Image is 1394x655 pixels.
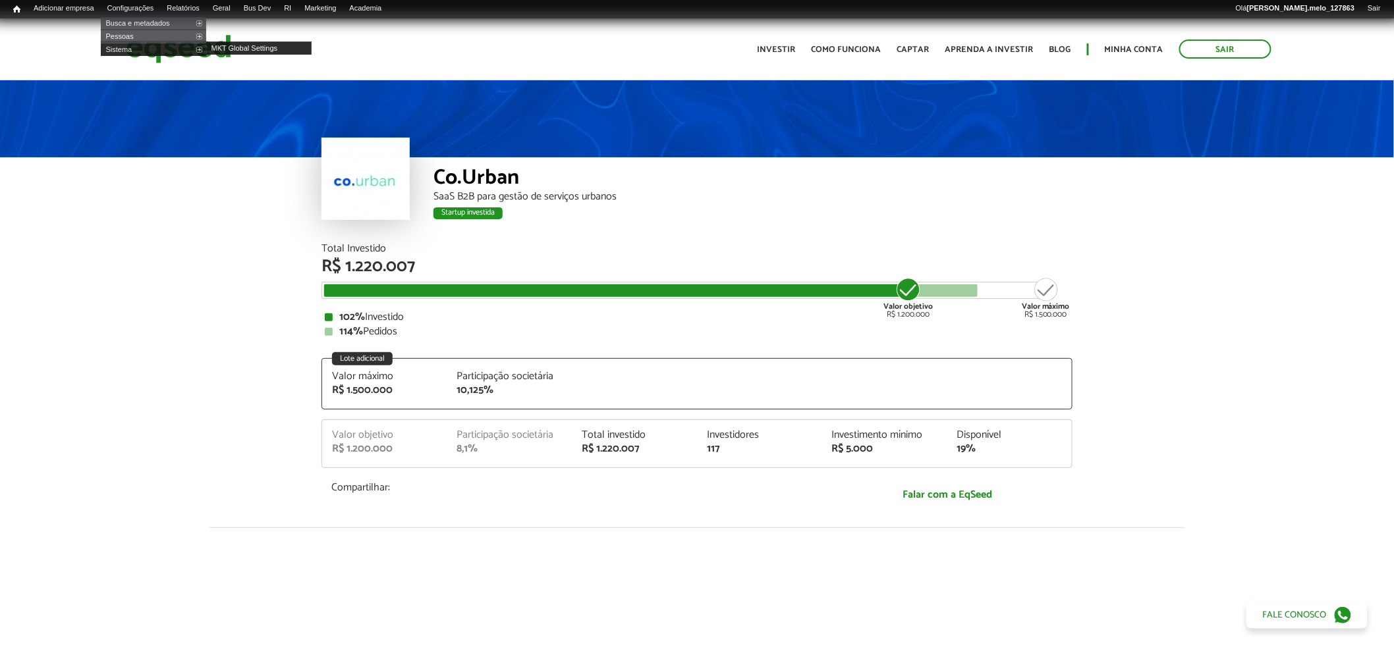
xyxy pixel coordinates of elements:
p: Compartilhar: [331,481,812,494]
div: Participação societária [457,430,563,440]
div: R$ 1.200.000 [332,444,437,454]
div: Investido [325,312,1069,323]
a: Sair [1179,39,1271,59]
a: Captar [897,45,930,54]
div: 8,1% [457,444,563,454]
div: 19% [957,444,1062,454]
a: Fale conosco [1246,601,1368,629]
div: R$ 1.200.000 [884,276,934,319]
a: Bus Dev [237,3,278,14]
strong: 102% [339,308,365,326]
span: Início [13,5,20,14]
a: Sair [1361,3,1387,14]
div: 117 [707,444,812,454]
div: R$ 1.500.000 [1022,276,1070,319]
strong: [PERSON_NAME].melo_127863 [1247,4,1355,12]
a: RI [277,3,298,14]
div: R$ 1.220.007 [321,258,1073,275]
a: Blog [1049,45,1071,54]
div: Investidores [707,430,812,440]
a: Configurações [101,3,161,14]
div: SaaS B2B para gestão de serviços urbanos [433,192,1073,202]
strong: Valor máximo [1022,300,1070,313]
strong: 114% [339,323,363,340]
a: Investir [758,45,796,54]
div: Total Investido [321,244,1073,254]
a: Olá[PERSON_NAME].melo_127863 [1229,3,1362,14]
div: Participação societária [457,371,563,382]
div: R$ 5.000 [832,444,937,454]
a: Adicionar empresa [27,3,101,14]
a: Geral [206,3,237,14]
div: Valor máximo [332,371,437,382]
div: Lote adicional [332,352,393,365]
div: 10,125% [457,385,563,396]
div: R$ 1.500.000 [332,385,437,396]
a: Minha conta [1105,45,1163,54]
a: Início [7,3,27,16]
a: Falar com a EqSeed [832,481,1063,508]
div: Startup investida [433,207,503,219]
div: Pedidos [325,327,1069,337]
div: R$ 1.220.007 [582,444,687,454]
div: Valor objetivo [332,430,437,440]
a: Busca e metadados [101,16,206,30]
div: Disponível [957,430,1062,440]
a: Relatórios [160,3,206,14]
div: Total investido [582,430,687,440]
a: Marketing [298,3,343,14]
a: Como funciona [812,45,881,54]
div: Investimento mínimo [832,430,937,440]
a: Aprenda a investir [945,45,1034,54]
strong: Valor objetivo [884,300,934,313]
div: Co.Urban [433,167,1073,192]
a: Academia [343,3,389,14]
